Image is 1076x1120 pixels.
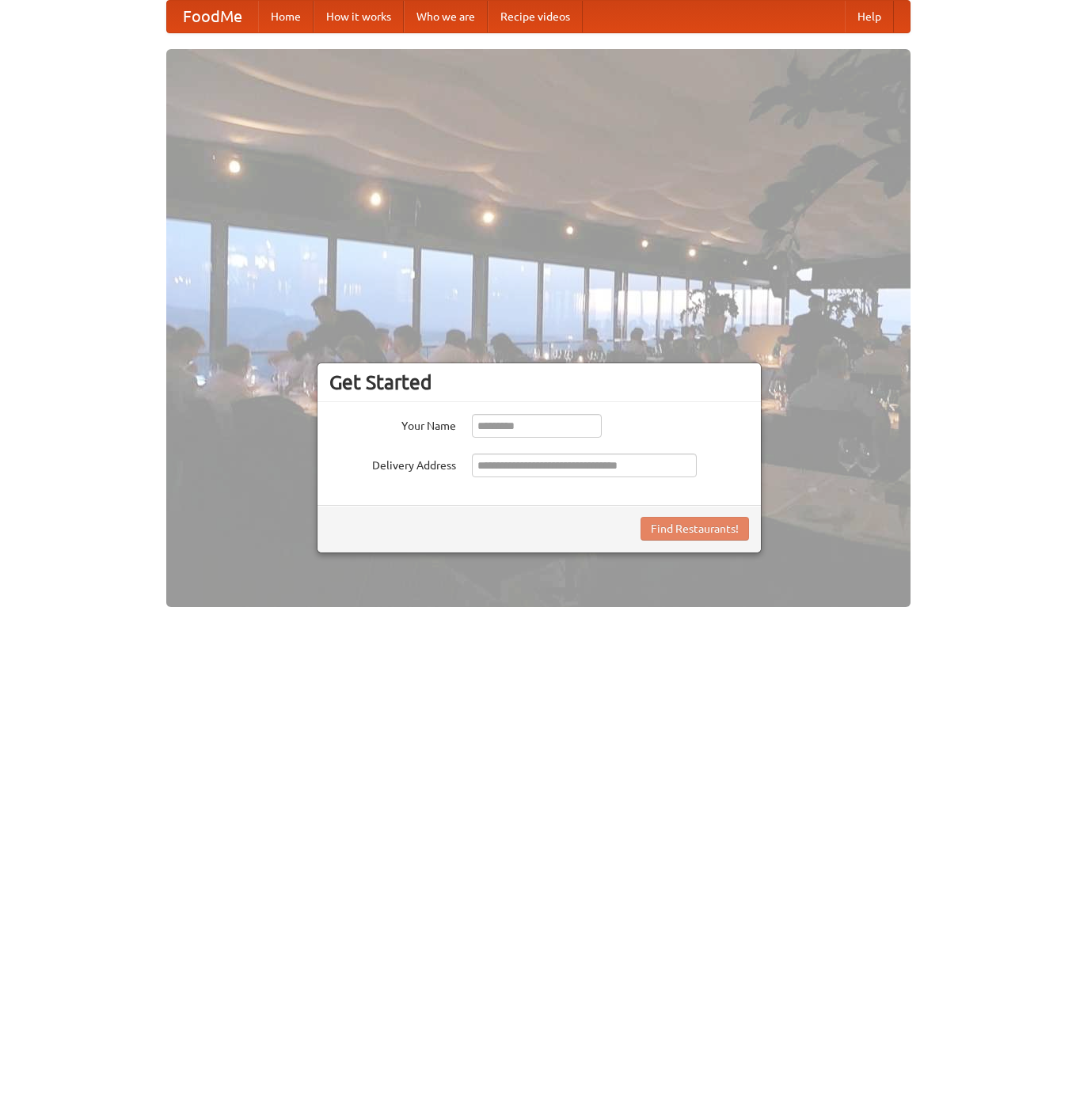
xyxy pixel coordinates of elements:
[314,1,404,32] a: How it works
[488,1,583,32] a: Recipe videos
[329,414,456,434] label: Your Name
[641,517,749,541] button: Find Restaurants!
[167,1,258,32] a: FoodMe
[258,1,314,32] a: Home
[329,370,749,394] h3: Get Started
[404,1,488,32] a: Who we are
[845,1,894,32] a: Help
[329,454,456,473] label: Delivery Address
